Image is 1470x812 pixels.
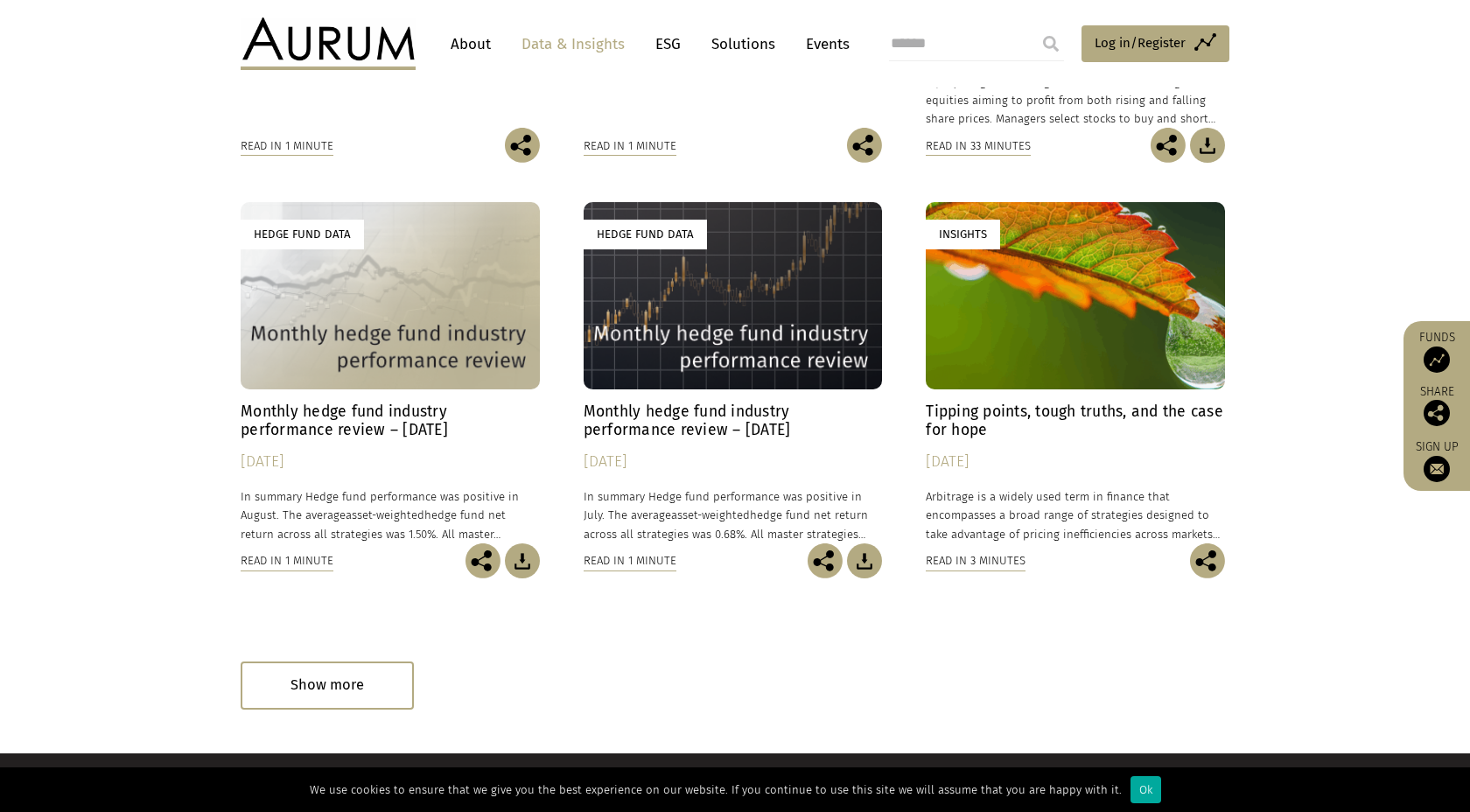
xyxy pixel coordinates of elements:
div: Read in 1 minute [241,136,333,156]
a: ESG [647,28,689,60]
span: Log in/Register [1095,32,1186,53]
p: Arbitrage is a widely used term in finance that encompasses a broad range of strategies designed ... [926,487,1225,542]
div: Ok [1130,776,1161,803]
a: Hedge Fund Data Monthly hedge fund industry performance review – [DATE] [DATE] In summary Hedge f... [241,202,540,542]
h4: Monthly hedge fund industry performance review – [DATE] [584,402,883,439]
a: Insights Tipping points, tough truths, and the case for hope [DATE] Arbitrage is a widely used te... [926,202,1225,542]
a: Log in/Register [1081,25,1229,62]
p: In summary Hedge fund performance was positive in July. The average hedge fund net return across ... [584,487,883,542]
img: Access Funds [1424,346,1450,373]
span: asset-weighted [346,508,424,521]
img: Download Article [1190,128,1225,163]
p: Equity long/short hedge funds focus on trading listed equities aiming to profit from both rising ... [926,73,1225,128]
div: Read in 3 minutes [926,551,1025,570]
img: Sign up to our newsletter [1424,456,1450,482]
img: Share this post [465,543,500,578]
div: Read in 1 minute [584,551,676,570]
div: [DATE] [926,450,1225,474]
p: In summary Hedge fund performance was positive in August. The average hedge fund net return acros... [241,487,540,542]
a: About [442,28,500,60]
div: Hedge Fund Data [584,220,707,248]
div: [DATE] [241,450,540,474]
a: Solutions [703,28,784,60]
div: Read in 1 minute [584,136,676,156]
a: Data & Insights [513,28,633,60]
a: Funds [1412,330,1461,373]
img: Aurum [241,17,416,70]
a: Hedge Fund Data Monthly hedge fund industry performance review – [DATE] [DATE] In summary Hedge f... [584,202,883,542]
span: asset-weighted [671,508,750,521]
img: Share this post [847,128,882,163]
img: Share this post [505,128,540,163]
div: Insights [926,220,1000,248]
h4: Monthly hedge fund industry performance review – [DATE] [241,402,540,439]
div: Read in 33 minutes [926,136,1031,156]
div: [DATE] [584,450,883,474]
div: Read in 1 minute [241,551,333,570]
h4: Tipping points, tough truths, and the case for hope [926,402,1225,439]
img: Download Article [847,543,882,578]
div: Share [1412,386,1461,426]
a: Sign up [1412,439,1461,482]
a: Events [797,28,850,60]
input: Submit [1033,26,1068,61]
div: Hedge Fund Data [241,220,364,248]
img: Share this post [1424,400,1450,426]
img: Share this post [1151,128,1186,163]
img: Download Article [505,543,540,578]
img: Share this post [1190,543,1225,578]
img: Share this post [808,543,843,578]
div: Show more [241,661,414,710]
